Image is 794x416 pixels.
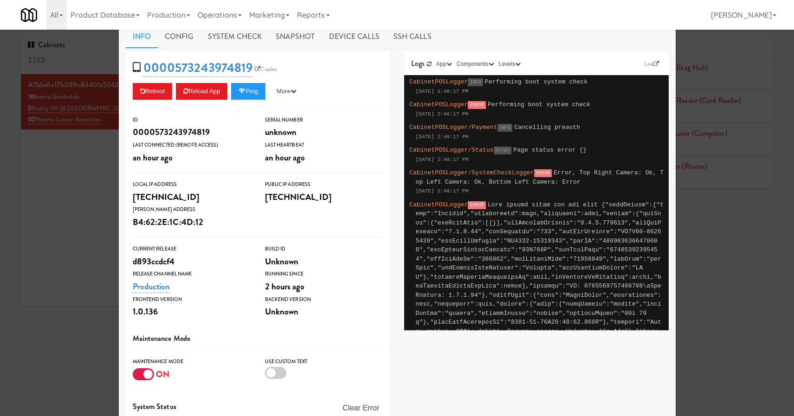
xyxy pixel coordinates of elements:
[409,124,497,131] span: CabinetPOSLogger/Payment
[265,189,383,205] div: [TECHNICAL_ID]
[265,295,383,304] div: Backend Version
[133,357,251,366] div: Maintenance Mode
[468,101,486,109] span: ERROR
[488,101,590,108] span: Performing boot system check
[416,89,469,94] span: [DATE] 2:40:17 PM
[265,115,383,125] div: Serial Number
[485,78,587,85] span: Performing boot system check
[133,124,251,140] div: 0000573243974819
[133,295,251,304] div: Frontend Version
[231,83,265,100] button: Ping
[265,124,383,140] div: unknown
[416,134,469,140] span: [DATE] 2:40:17 PM
[409,78,468,85] span: CabinetPOSLogger
[133,180,251,189] div: Local IP Address
[133,115,251,125] div: ID
[409,101,468,108] span: CabinetPOSLogger
[265,141,383,150] div: Last Heartbeat
[265,244,383,254] div: Build Id
[133,205,251,214] div: [PERSON_NAME] Address
[265,180,383,189] div: Public IP Address
[133,254,251,269] div: d893ccdcf4
[133,280,170,293] a: Production
[468,201,486,209] span: ERROR
[265,280,305,293] span: 2 hours ago
[454,59,497,69] button: Components
[133,269,251,279] div: Release Channel Name
[265,151,305,164] span: an hour ago
[133,401,176,412] span: System Status
[416,188,469,194] span: [DATE] 2:40:17 PM
[252,64,279,74] a: Castles
[158,25,201,48] a: Config
[409,169,534,176] span: CabinetPOSLogger/SystemCheckLogger
[133,151,173,164] span: an hour ago
[468,78,483,86] span: INFO
[434,59,454,69] button: App
[265,357,383,366] div: Use Custom Text
[156,368,169,380] span: ON
[133,304,251,320] div: 1.0.136
[416,111,469,117] span: [DATE] 2:40:17 PM
[201,25,269,48] a: System Check
[133,141,251,150] div: Last Connected (Remote Access)
[21,7,37,23] img: Micromart
[143,59,253,77] a: 0000573243974819
[133,244,251,254] div: Current Release
[514,124,580,131] span: Cancelling preauth
[497,124,512,132] span: INFO
[416,157,469,162] span: [DATE] 2:40:17 PM
[411,58,425,69] span: Logs
[265,254,383,269] div: Unknown
[409,201,468,208] span: CabinetPOSLogger
[409,147,494,154] span: CabinetPOSLogger/Status
[497,59,523,69] button: Levels
[133,189,251,205] div: [TECHNICAL_ID]
[133,333,191,344] span: Maintenance Mode
[534,169,552,177] span: ERROR
[176,83,227,100] button: Reload App
[387,25,439,48] a: SSH Calls
[322,25,387,48] a: Device Calls
[416,169,664,186] span: Error, Top Right Camera: Ok, Top Left Camera: Ok, Bottom Left Camera: Error
[269,83,304,100] button: More
[265,304,383,320] div: Unknown
[133,214,251,230] div: B4:62:2E:1C:4D:12
[126,25,158,48] a: Info
[642,59,662,69] a: Link
[269,25,322,48] a: Snapshot
[494,147,512,154] span: error
[265,269,383,279] div: Running Since
[513,147,587,154] span: Page status error {}
[133,83,173,100] button: Reboot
